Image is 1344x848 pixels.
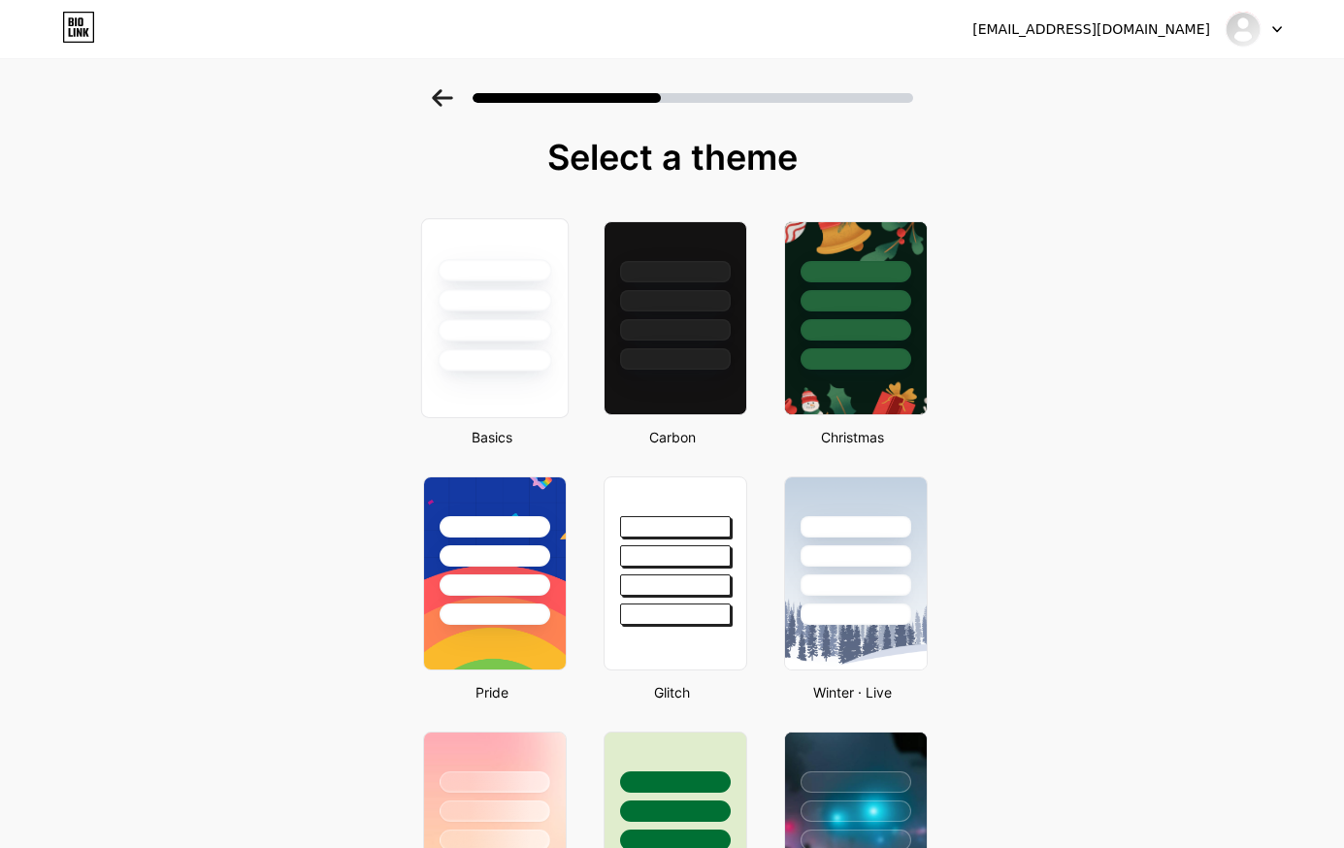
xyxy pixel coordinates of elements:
[598,682,747,702] div: Glitch
[1225,11,1262,48] img: drneeruthakral
[415,138,930,177] div: Select a theme
[598,427,747,447] div: Carbon
[417,427,567,447] div: Basics
[417,682,567,702] div: Pride
[778,427,928,447] div: Christmas
[972,19,1210,40] div: [EMAIL_ADDRESS][DOMAIN_NAME]
[778,682,928,702] div: Winter · Live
